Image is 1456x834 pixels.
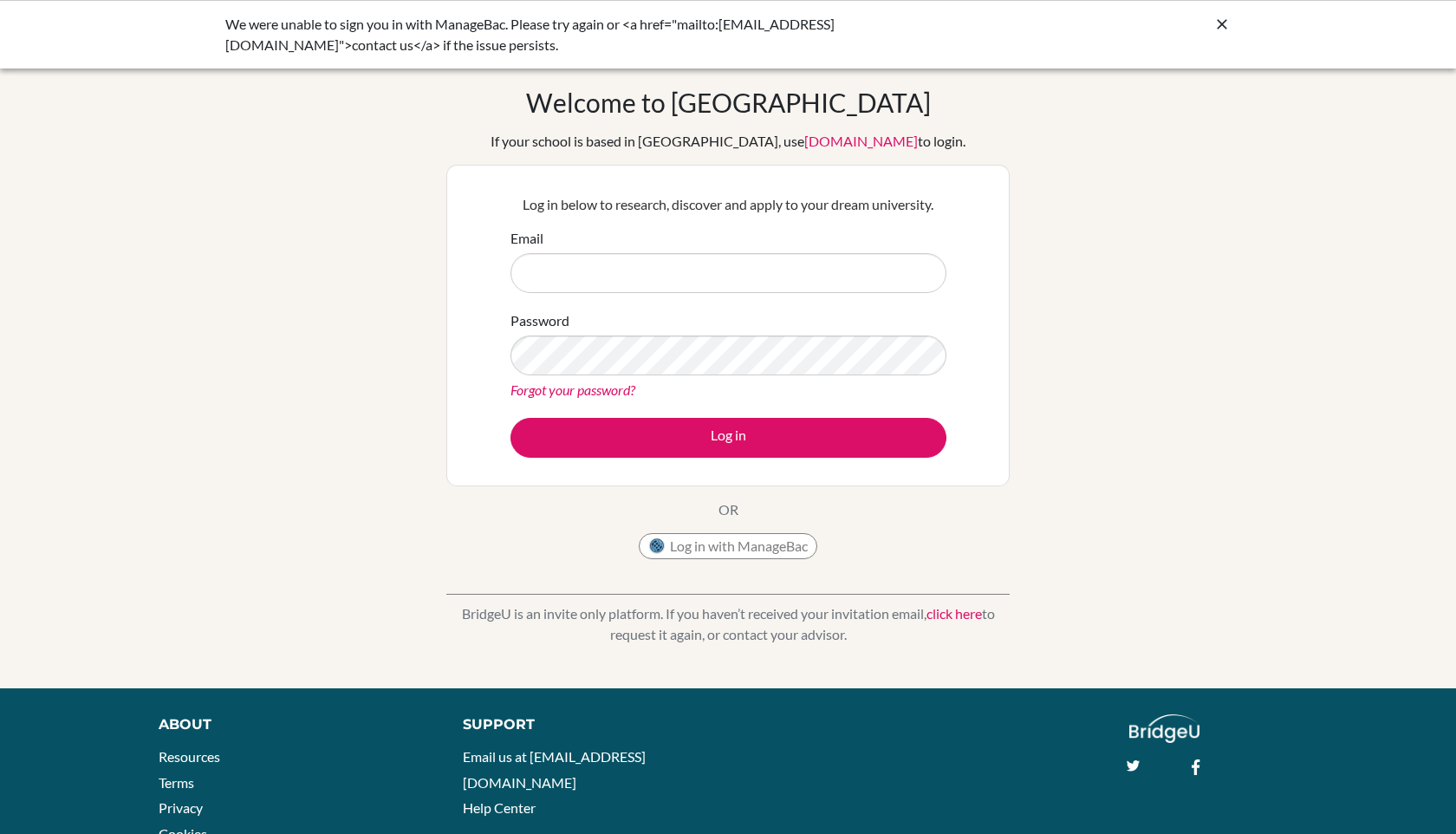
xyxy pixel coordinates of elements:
[446,603,1010,645] p: BridgeU is an invite only platform. If you haven’t received your invitation email, to request it ...
[510,418,946,458] button: Log in
[159,799,203,816] a: Privacy
[510,228,543,249] label: Email
[639,533,817,559] button: Log in with ManageBac
[510,310,569,331] label: Password
[159,774,194,791] a: Terms
[1129,714,1199,743] img: logo_white@2x-f4f0deed5e89b7ecb1c2cc34c3e3d731f90f0f143d5ea2071677605dd97b5244.png
[491,131,965,152] div: If your school is based in [GEOGRAPHIC_DATA], use to login.
[463,714,709,735] div: Support
[159,748,220,765] a: Resources
[526,87,931,118] h1: Welcome to [GEOGRAPHIC_DATA]
[225,14,971,55] div: We were unable to sign you in with ManageBac. Please try again or <a href="mailto:[EMAIL_ADDRESS]...
[159,714,424,735] div: About
[463,799,536,816] a: Help Center
[463,748,646,791] a: Email us at [EMAIL_ADDRESS][DOMAIN_NAME]
[804,133,918,149] a: [DOMAIN_NAME]
[718,499,738,520] p: OR
[510,381,635,398] a: Forgot your password?
[510,194,946,215] p: Log in below to research, discover and apply to your dream university.
[926,605,982,622] a: click here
